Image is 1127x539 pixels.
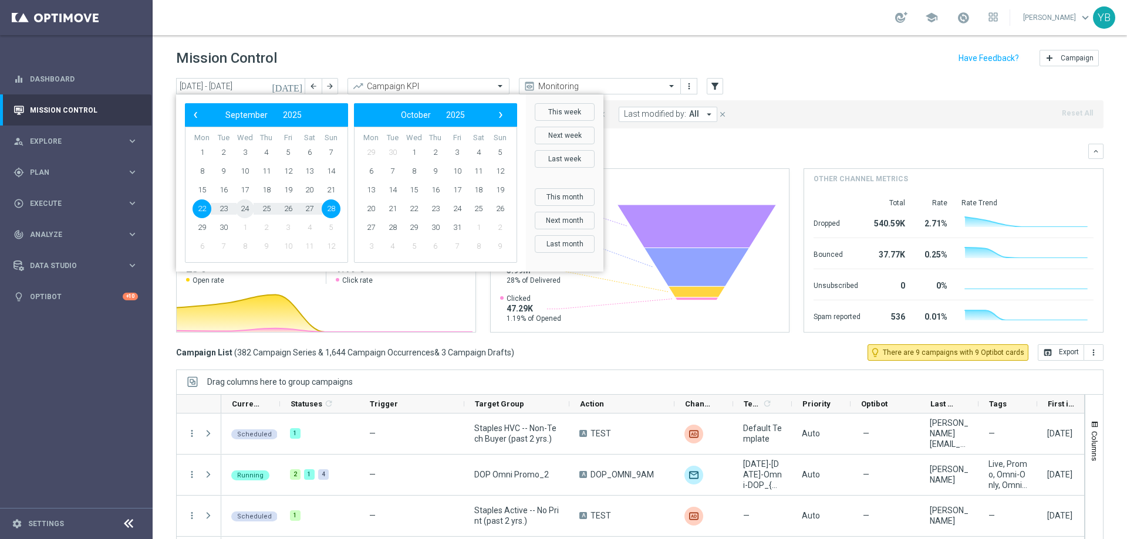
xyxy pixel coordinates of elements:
[519,78,681,94] ng-select: Monitoring
[1047,428,1072,439] div: 23 Sep 2025, Tuesday
[469,199,488,218] span: 25
[30,63,138,94] a: Dashboard
[579,512,587,519] span: A
[237,430,272,438] span: Scheduled
[448,237,467,256] span: 7
[30,281,123,312] a: Optibot
[426,181,445,199] span: 16
[347,78,509,94] ng-select: Campaign KPI
[322,218,340,237] span: 5
[718,110,727,118] i: close
[300,199,319,218] span: 27
[342,276,373,285] span: Click rate
[176,347,514,358] h3: Campaign List
[30,138,127,145] span: Explore
[322,78,338,94] button: arrow_forward
[14,198,127,209] div: Execute
[14,260,127,271] div: Data Studio
[383,181,402,199] span: 14
[369,429,376,438] span: —
[270,78,305,96] button: [DATE]
[1038,347,1104,357] multiple-options-button: Export to CSV
[193,237,211,256] span: 6
[176,94,603,272] bs-daterangepicker-container: calendar
[326,82,334,90] i: arrow_forward
[279,181,298,199] span: 19
[491,237,509,256] span: 9
[507,303,561,314] span: 47.29K
[214,143,233,162] span: 2
[448,218,467,237] span: 31
[814,275,861,294] div: Unsubscribed
[1043,348,1052,357] i: open_in_browser
[370,399,398,408] span: Trigger
[684,507,703,526] img: Liveramp
[1048,399,1076,408] span: First in Range
[491,162,509,181] span: 12
[322,143,340,162] span: 7
[684,466,703,484] div: Optimail
[684,82,694,91] i: more_vert
[30,94,138,126] a: Mission Control
[322,181,340,199] span: 21
[235,218,254,237] span: 1
[591,510,611,521] span: TEST
[14,198,24,209] i: play_circle_outline
[468,133,490,143] th: weekday
[191,133,213,143] th: weekday
[14,167,127,178] div: Plan
[127,260,138,271] i: keyboard_arrow_right
[207,377,353,387] span: Drag columns here to group campaigns
[13,261,139,270] button: Data Studio keyboard_arrow_right
[127,167,138,178] i: keyboard_arrow_right
[257,143,276,162] span: 4
[919,244,947,263] div: 0.25%
[277,133,299,143] th: weekday
[231,428,278,439] colored-tag: Scheduled
[207,377,353,387] div: Row Groups
[279,199,298,218] span: 26
[320,133,342,143] th: weekday
[1079,11,1092,24] span: keyboard_arrow_down
[448,143,467,162] span: 3
[579,471,587,478] span: A
[30,262,127,269] span: Data Studio
[875,244,905,263] div: 37.77K
[919,306,947,325] div: 0.01%
[123,293,138,300] div: +10
[802,429,820,438] span: Auto
[448,199,467,218] span: 24
[863,469,869,480] span: —
[383,162,402,181] span: 7
[704,109,714,120] i: arrow_drop_down
[1088,144,1104,159] button: keyboard_arrow_down
[13,199,139,208] div: play_circle_outline Execute keyboard_arrow_right
[814,174,908,184] h4: Other channel metrics
[535,235,595,253] button: Last month
[234,347,237,358] span: (
[362,162,380,181] span: 6
[300,181,319,199] span: 20
[814,244,861,263] div: Bounced
[177,455,221,496] div: Press SPACE to select this row.
[318,469,329,480] div: 4
[489,133,511,143] th: weekday
[28,520,64,527] a: Settings
[176,78,305,94] input: Select date range
[13,137,139,146] button: person_search Explore keyboard_arrow_right
[717,108,728,121] button: close
[237,347,434,358] span: 382 Campaign Series & 1,644 Campaign Occurrences
[214,237,233,256] span: 7
[744,399,761,408] span: Templates
[1092,147,1100,155] i: keyboard_arrow_down
[689,109,699,119] span: All
[13,292,139,301] button: lightbulb Optibot +10
[362,143,380,162] span: 29
[1040,50,1099,66] button: add Campaign
[469,143,488,162] span: 4
[193,276,224,285] span: Open rate
[434,348,440,357] span: &
[383,143,402,162] span: 30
